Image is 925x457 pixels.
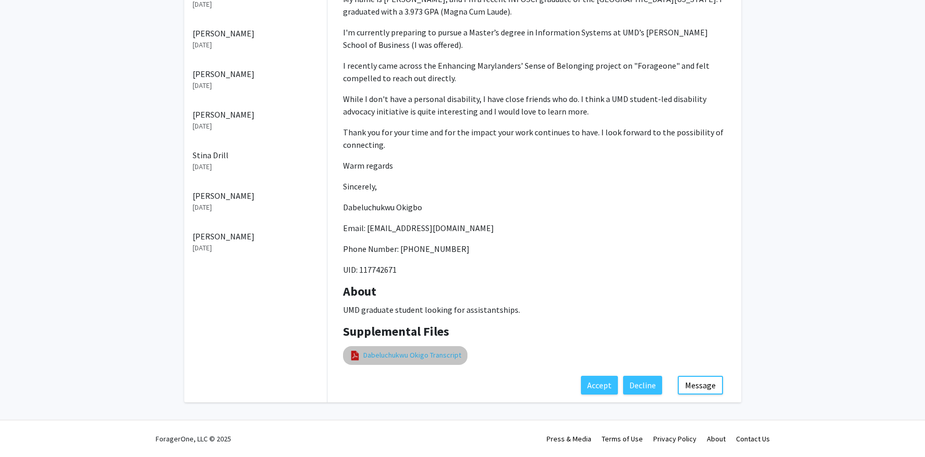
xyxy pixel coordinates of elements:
iframe: Chat [8,410,44,449]
p: [PERSON_NAME] [193,68,319,80]
p: Dabeluchukwu Okigbo [343,201,726,213]
p: [PERSON_NAME] [193,230,319,243]
img: pdf_icon.png [349,350,361,361]
button: Accept [581,376,618,395]
p: [DATE] [193,202,319,213]
p: [PERSON_NAME] [193,27,319,40]
p: UMD graduate student looking for assistantships. [343,303,726,316]
p: While I don't have a personal disability, I have close friends who do. I think a UMD student-led ... [343,93,726,118]
p: [PERSON_NAME] [193,108,319,121]
p: [DATE] [193,161,319,172]
h4: Supplemental Files [343,324,726,339]
p: Thank you for your time and for the impact your work continues to have. I look forward to the pos... [343,126,726,151]
button: Decline [623,376,662,395]
p: I'm currently preparing to pursue a Master’s degree in Information Systems at UMD’s [PERSON_NAME]... [343,26,726,51]
a: Privacy Policy [653,434,696,443]
p: I recently came across the Enhancing Marylanders’ Sense of Belonging project on "Forageone" and f... [343,59,726,84]
p: [PERSON_NAME] [193,189,319,202]
p: [DATE] [193,80,319,91]
a: Press & Media [547,434,591,443]
a: About [707,434,726,443]
p: Phone Number: [PHONE_NUMBER] [343,243,726,255]
a: Terms of Use [602,434,643,443]
p: Email: [EMAIL_ADDRESS][DOMAIN_NAME] [343,222,726,234]
p: [DATE] [193,40,319,50]
button: Message [678,376,723,395]
a: Dabeluchukwu Okigo Transcript [363,350,461,361]
p: Sincerely, [343,180,726,193]
p: UID: 117742671 [343,263,726,276]
p: Warm regards [343,159,726,172]
p: Stina Drill [193,149,319,161]
p: [DATE] [193,243,319,253]
p: [DATE] [193,121,319,132]
a: Contact Us [736,434,770,443]
b: About [343,283,376,299]
div: ForagerOne, LLC © 2025 [156,421,231,457]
